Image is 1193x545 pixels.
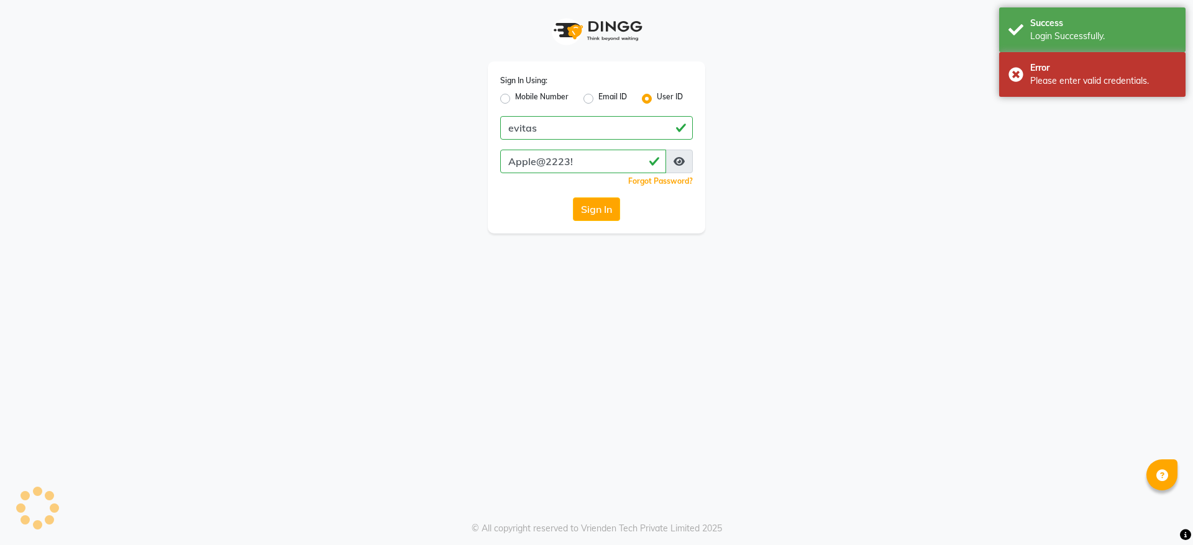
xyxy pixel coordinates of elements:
div: Please enter valid credentials. [1030,74,1176,88]
input: Username [500,116,693,140]
button: Sign In [573,197,620,221]
label: User ID [657,91,683,106]
img: logo1.svg [547,12,646,49]
label: Email ID [598,91,627,106]
label: Mobile Number [515,91,569,106]
div: Success [1030,17,1176,30]
input: Username [500,150,666,173]
a: Forgot Password? [628,176,693,186]
iframe: chat widget [1141,495,1181,533]
div: Login Successfully. [1030,30,1176,43]
div: Error [1030,61,1176,74]
label: Sign In Using: [500,75,547,86]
